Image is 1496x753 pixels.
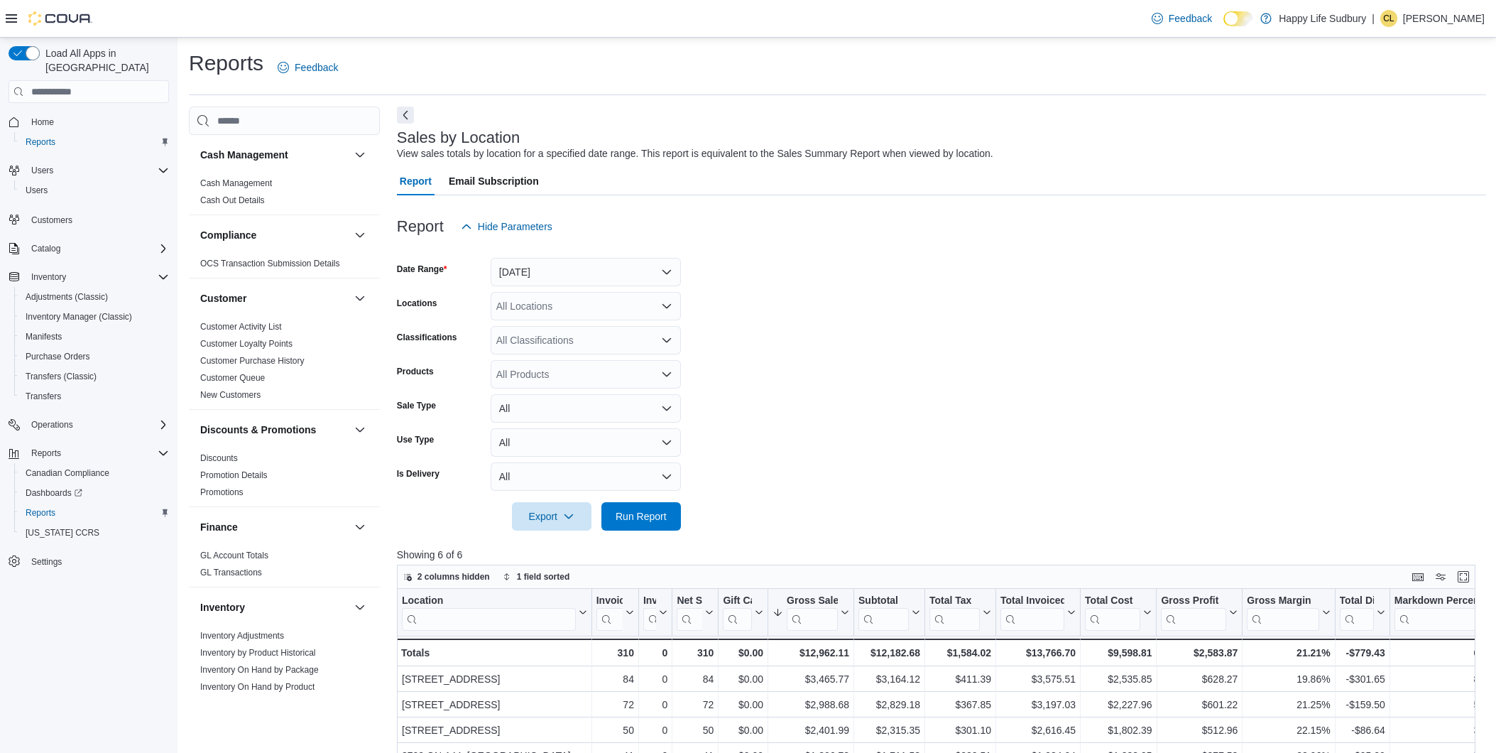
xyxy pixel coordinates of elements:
button: 1 field sorted [497,568,576,585]
button: Users [26,162,59,179]
span: Customer Activity List [200,321,282,332]
div: 19.86% [1247,671,1330,688]
button: Discounts & Promotions [351,421,368,438]
a: Inventory Adjustments [200,631,284,641]
button: Inventory [3,267,175,287]
a: Customer Activity List [200,322,282,332]
div: $601.22 [1161,696,1238,713]
span: Inventory Manager (Classic) [20,308,169,325]
div: $9,598.81 [1085,644,1152,661]
span: Inventory by Product Historical [200,647,316,659]
h3: Inventory [200,600,245,614]
div: $2,401.99 [772,722,849,739]
button: Users [14,180,175,200]
div: Discounts & Promotions [189,450,380,506]
h3: Sales by Location [397,129,520,146]
div: $628.27 [1161,671,1238,688]
button: All [491,394,681,423]
a: OCS Transaction Submission Details [200,259,340,269]
span: Settings [31,556,62,568]
button: Gross Sales [772,595,849,631]
span: New Customers [200,389,261,401]
button: Hide Parameters [455,212,558,241]
span: Inventory On Hand by Product [200,681,315,693]
div: $12,182.68 [858,644,920,661]
button: Customers [3,209,175,229]
div: Invoices Ref [643,595,656,608]
div: Net Sold [677,595,702,608]
div: [STREET_ADDRESS] [402,671,587,688]
button: Adjustments (Classic) [14,287,175,307]
span: Reports [26,445,169,462]
span: Transfers (Classic) [26,371,97,382]
button: Operations [3,415,175,435]
div: Total Cost [1085,595,1140,608]
span: Users [26,162,169,179]
div: Total Tax [929,595,980,631]
div: $1,584.02 [929,644,991,661]
button: Reports [14,503,175,523]
h3: Report [397,218,444,235]
div: $3,465.77 [772,671,849,688]
div: $3,197.03 [1000,696,1076,713]
a: Users [20,182,53,199]
button: All [491,462,681,491]
button: Gross Margin [1247,595,1330,631]
div: Total Invoiced [1000,595,1064,631]
h1: Reports [189,49,263,77]
button: Total Invoiced [1000,595,1076,631]
div: Location [402,595,576,631]
button: Finance [200,520,349,534]
button: Location [402,595,587,631]
div: -$779.43 [1339,644,1385,661]
div: Total Invoiced [1000,595,1064,608]
button: Invoices Ref [643,595,667,631]
a: Discounts [200,453,238,463]
button: Home [3,112,175,132]
div: Subtotal [858,595,909,631]
a: Dashboards [20,484,88,502]
label: Products [397,366,434,377]
span: Customers [31,215,72,226]
div: Compliance [189,255,380,278]
span: OCS Transaction Submission Details [200,258,340,269]
div: Subtotal [858,595,909,608]
a: Reports [20,504,61,521]
a: Cash Out Details [200,195,265,205]
div: $2,988.68 [772,696,849,713]
label: Is Delivery [397,468,439,480]
div: 50 [596,722,633,739]
div: Gift Cards [723,595,752,608]
span: Inventory Transactions [200,698,286,710]
div: Gross Profit [1161,595,1226,631]
img: Cova [28,11,92,26]
label: Locations [397,298,437,309]
div: -$86.64 [1339,722,1385,739]
div: $12,962.11 [772,644,849,661]
div: $3,575.51 [1000,671,1076,688]
a: Inventory by Product Historical [200,648,316,658]
a: Home [26,114,60,131]
button: Finance [351,519,368,536]
a: Inventory On Hand by Product [200,682,315,692]
h3: Finance [200,520,238,534]
button: Operations [26,416,79,433]
button: Gross Profit [1161,595,1238,631]
span: Run Report [616,509,667,524]
a: Settings [26,553,67,570]
div: [STREET_ADDRESS] [402,722,587,739]
button: Total Cost [1085,595,1152,631]
div: $0.00 [723,644,763,661]
button: Settings [3,551,175,572]
span: Report [400,167,432,195]
span: Inventory Adjustments [200,630,284,641]
div: 310 [677,644,714,661]
span: Canadian Compliance [20,465,169,482]
span: Customers [26,210,169,228]
button: Open list of options [661,300,672,312]
span: [US_STATE] CCRS [26,527,99,538]
a: Promotions [200,487,244,497]
button: Cash Management [200,148,349,162]
span: GL Transactions [200,567,262,578]
p: Showing 6 of 6 [397,548,1486,562]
